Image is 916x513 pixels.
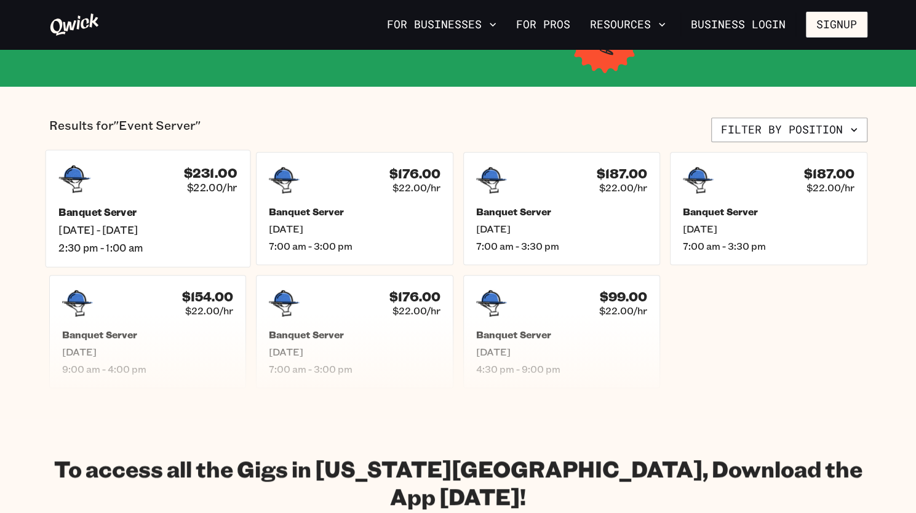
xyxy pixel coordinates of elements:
a: For Pros [511,14,575,35]
span: 4:30 pm - 9:00 pm [476,363,648,375]
h1: To access all the Gigs in [US_STATE][GEOGRAPHIC_DATA], Download the App [DATE]! [49,455,867,510]
span: $22.00/hr [186,181,236,194]
a: $176.00$22.00/hrBanquet Server[DATE]7:00 am - 3:00 pm [256,152,453,265]
h4: $231.00 [183,165,236,181]
span: [DATE] [269,346,440,358]
h4: $154.00 [182,289,233,304]
span: 7:00 am - 3:30 pm [476,240,648,252]
span: $22.00/hr [185,304,233,317]
span: [DATE] [62,346,234,358]
h5: Banquet Server [62,328,234,341]
span: $22.00/hr [806,181,854,194]
a: Business Login [680,12,796,38]
h4: $99.00 [600,289,647,304]
span: $22.00/hr [392,181,440,194]
h4: $187.00 [804,166,854,181]
span: $22.00/hr [599,181,647,194]
a: $231.00$22.00/hrBanquet Server[DATE] - [DATE]2:30 pm - 1:00 am [45,149,250,267]
h5: Banquet Server [58,205,237,218]
h4: $187.00 [597,166,647,181]
h4: $176.00 [389,289,440,304]
span: [DATE] [269,223,440,235]
span: $22.00/hr [392,304,440,317]
h5: Banquet Server [269,205,440,218]
h5: Banquet Server [683,205,854,218]
button: Signup [806,12,867,38]
a: $187.00$22.00/hrBanquet Server[DATE]7:00 am - 3:30 pm [463,152,661,265]
span: 7:00 am - 3:00 pm [269,363,440,375]
span: 2:30 pm - 1:00 am [58,241,237,254]
span: [DATE] [476,346,648,358]
span: $22.00/hr [599,304,647,317]
a: $176.00$22.00/hrBanquet Server[DATE]7:00 am - 3:00 pm [256,275,453,388]
span: 7:00 am - 3:30 pm [683,240,854,252]
span: 9:00 am - 4:00 pm [62,363,234,375]
h5: Banquet Server [476,205,648,218]
span: 7:00 am - 3:00 pm [269,240,440,252]
p: Results for "Event Server" [49,117,201,142]
button: Filter by position [711,117,867,142]
a: $154.00$22.00/hrBanquet Server[DATE]9:00 am - 4:00 pm [49,275,247,388]
button: Resources [585,14,671,35]
h4: $176.00 [389,166,440,181]
a: $187.00$22.00/hrBanquet Server[DATE]7:00 am - 3:30 pm [670,152,867,265]
h5: Banquet Server [476,328,648,341]
span: [DATE] [683,223,854,235]
h5: Banquet Server [269,328,440,341]
a: $99.00$22.00/hrBanquet Server[DATE]4:30 pm - 9:00 pm [463,275,661,388]
span: [DATE] - [DATE] [58,223,237,236]
span: [DATE] [476,223,648,235]
button: For Businesses [382,14,501,35]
